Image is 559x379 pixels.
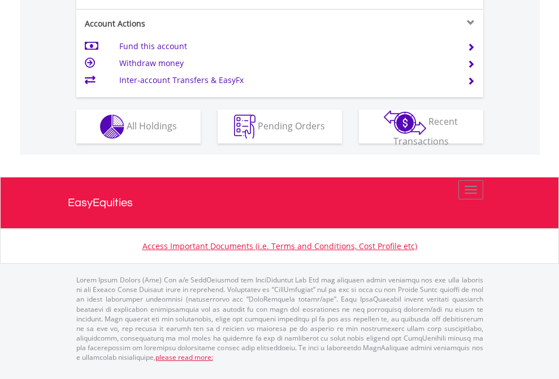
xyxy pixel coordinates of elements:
[142,241,417,251] a: Access Important Documents (i.e. Terms and Conditions, Cost Profile etc)
[76,110,201,143] button: All Holdings
[218,110,342,143] button: Pending Orders
[76,275,483,362] p: Lorem Ipsum Dolors (Ame) Con a/e SeddOeiusmod tem InciDiduntut Lab Etd mag aliquaen admin veniamq...
[76,18,280,29] div: Account Actions
[384,110,426,135] img: transactions-zar-wht.png
[100,115,124,139] img: holdings-wht.png
[68,177,492,228] a: EasyEquities
[119,38,453,55] td: Fund this account
[234,115,255,139] img: pending_instructions-wht.png
[258,119,325,132] span: Pending Orders
[127,119,177,132] span: All Holdings
[155,352,213,362] a: please read more:
[119,72,453,89] td: Inter-account Transfers & EasyFx
[119,55,453,72] td: Withdraw money
[359,110,483,143] button: Recent Transactions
